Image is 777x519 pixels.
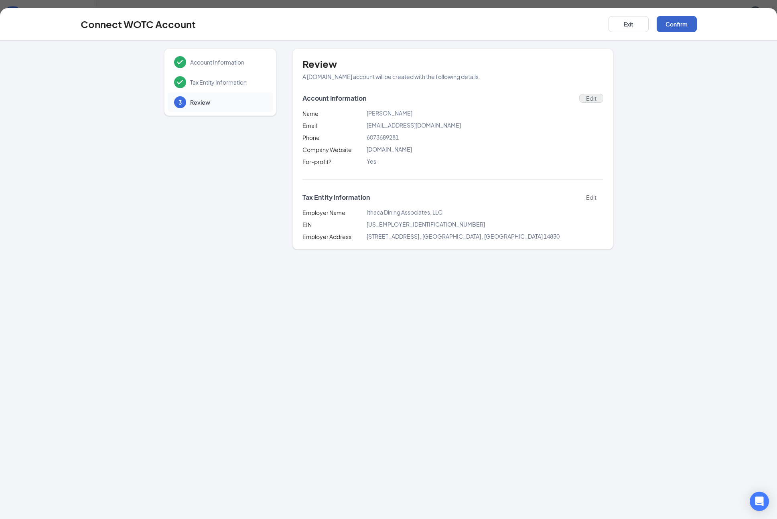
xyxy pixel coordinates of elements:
span: 6073689281 [367,133,399,142]
button: Edit [579,94,603,103]
span: Company Website [302,146,352,153]
button: Edit [579,193,603,202]
span: [EMAIL_ADDRESS][DOMAIN_NAME] [367,121,461,130]
span: [US_EMPLOYER_IDENTIFICATION_NUMBER] [367,220,485,229]
span: Tax Entity Information [190,78,247,86]
span: Email [302,122,317,129]
button: Exit [609,16,649,32]
span: Account Information [190,58,244,66]
span: [STREET_ADDRESS] , [GEOGRAPHIC_DATA] , [GEOGRAPHIC_DATA] 14830 [367,232,560,241]
button: Confirm [657,16,697,32]
h5: Tax Entity Information [302,193,370,202]
span: For-profit? [302,158,331,165]
div: Open Intercom Messenger [750,492,769,511]
span: [PERSON_NAME] [367,109,412,118]
span: 3 [179,98,182,106]
span: Phone [302,134,320,141]
span: Name [302,110,319,117]
span: Review [190,98,210,106]
span: Employer Name [302,209,345,216]
h3: Review [302,57,480,71]
h3: Connect WOTC Account [81,17,196,31]
span: A [DOMAIN_NAME] account will be created with the following details. [302,73,480,80]
span: Employer Address [302,233,351,240]
h5: Account Information [302,94,366,103]
span: EIN [302,221,312,228]
span: [DOMAIN_NAME] [367,145,412,154]
span: Yes [367,157,376,166]
span: Ithaca Dining Associates, LLC [367,208,442,217]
